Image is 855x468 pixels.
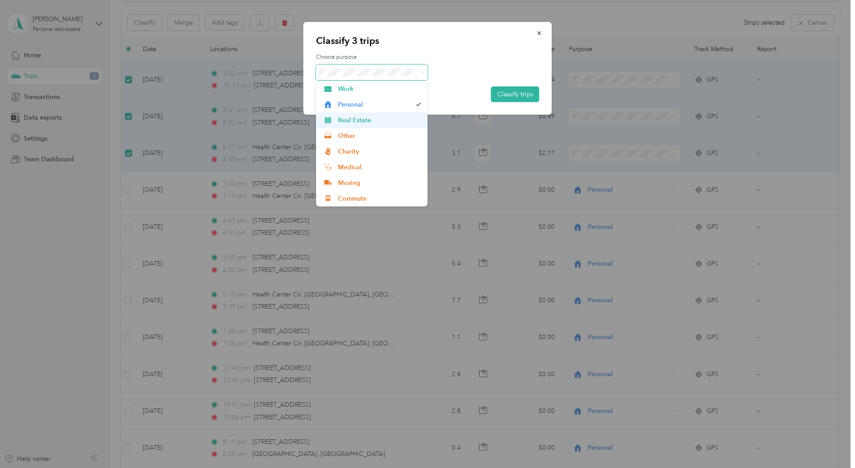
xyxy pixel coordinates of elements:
span: Personal [338,100,411,109]
p: Classify 3 trips [316,34,539,47]
button: Classify trips [491,86,539,102]
span: Other [338,131,421,141]
span: Charity [338,147,421,156]
span: Commute [338,194,421,203]
span: Medical [338,163,421,172]
span: Work [338,84,421,94]
label: Choose purpose [316,53,539,61]
iframe: Everlance-gr Chat Button Frame [805,418,855,468]
span: Moving [338,178,421,188]
span: Real Estate [338,116,421,125]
